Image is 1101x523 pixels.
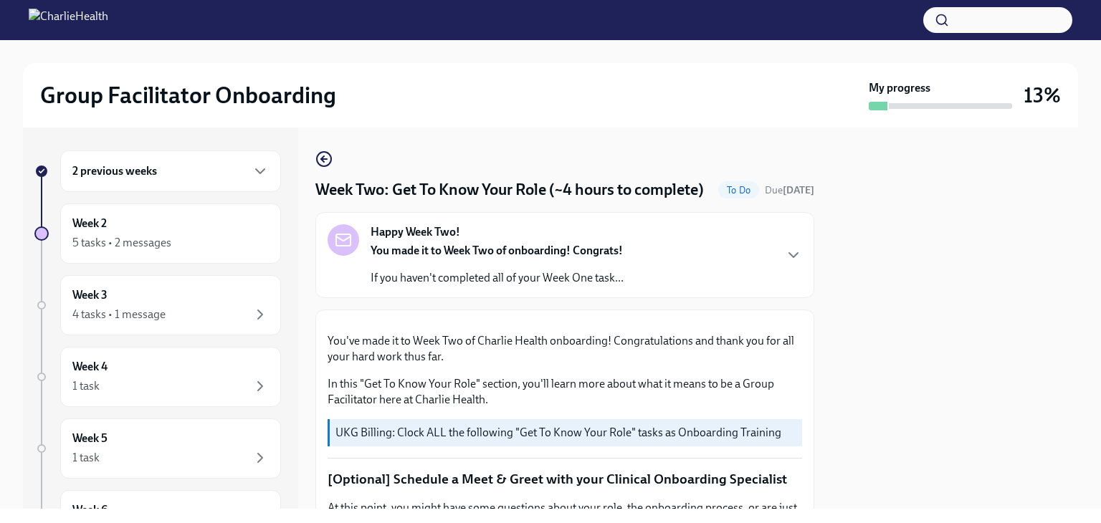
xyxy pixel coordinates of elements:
p: In this "Get To Know Your Role" section, you'll learn more about what it means to be a Group Faci... [328,376,802,408]
h6: Week 6 [72,502,108,518]
h6: Week 5 [72,431,108,446]
span: Due [765,184,814,196]
p: If you haven't completed all of your Week One task... [371,270,624,286]
div: 5 tasks • 2 messages [72,235,171,251]
p: You've made it to Week Two of Charlie Health onboarding! Congratulations and thank you for all yo... [328,333,802,365]
strong: Happy Week Two! [371,224,460,240]
h2: Group Facilitator Onboarding [40,81,336,110]
a: Week 34 tasks • 1 message [34,275,281,335]
h6: Week 2 [72,216,107,231]
strong: My progress [869,80,930,96]
div: 2 previous weeks [60,150,281,192]
div: 1 task [72,378,100,394]
h4: Week Two: Get To Know Your Role (~4 hours to complete) [315,179,704,201]
a: Week 25 tasks • 2 messages [34,203,281,264]
strong: You made it to Week Two of onboarding! Congrats! [371,244,623,257]
p: UKG Billing: Clock ALL the following "Get To Know Your Role" tasks as Onboarding Training [335,425,796,441]
img: CharlieHealth [29,9,108,32]
h6: Week 4 [72,359,108,375]
a: Week 51 task [34,418,281,479]
strong: [DATE] [783,184,814,196]
div: 1 task [72,450,100,466]
div: 4 tasks • 1 message [72,307,166,322]
h6: 2 previous weeks [72,163,157,179]
span: To Do [718,185,759,196]
span: October 13th, 2025 10:00 [765,183,814,197]
h3: 13% [1024,82,1061,108]
p: [Optional] Schedule a Meet & Greet with your Clinical Onboarding Specialist [328,470,802,489]
h6: Week 3 [72,287,108,303]
a: Week 41 task [34,347,281,407]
